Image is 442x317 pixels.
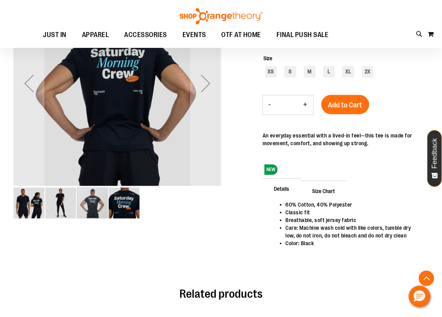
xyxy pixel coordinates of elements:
a: JUST IN [35,26,74,44]
button: Add to Cart [321,95,369,114]
span: Related products [179,288,263,301]
button: Feedback - Show survey [427,130,442,187]
div: image 3 of 4 [77,187,109,219]
span: Size Chart [301,181,347,201]
a: OTF AT HOME [214,26,269,44]
div: image 1 of 4 [14,187,45,219]
div: XS [265,66,277,78]
a: FINAL PUSH SALE [269,26,336,44]
img: Image of Unisex Saturday Tee [14,188,44,219]
p: An everyday essential with a lived-in feel—this tee is made for movement, comfort, and showing up... [263,132,428,147]
div: S [285,66,296,78]
button: Increase product quantity [298,95,313,115]
span: JUST IN [43,26,67,44]
span: Size [263,55,273,61]
span: NEW [265,164,278,175]
li: Color: Black [286,239,421,247]
span: FINAL PUSH SALE [276,26,329,44]
div: M [304,66,316,78]
input: Product quantity [277,96,298,114]
span: EVENTS [183,26,206,44]
span: Add to Cart [328,101,362,109]
a: EVENTS [175,26,214,44]
img: Image of Unisex Saturday Tee [45,188,76,219]
li: 60% Cotton, 40% Polyester [286,201,421,209]
img: Shop Orangetheory [179,8,264,24]
span: APPAREL [82,26,109,44]
div: L [323,66,335,78]
button: Hello, have a question? Let’s chat. [409,286,430,307]
span: Details [263,178,301,198]
img: Image of Unisex Saturday Tee [109,188,140,219]
span: ACCESSORIES [124,26,167,44]
div: image 4 of 4 [109,187,140,219]
li: Care: Machine wash cold with like colors, tumble dry low, do not iron, do not bleach and do not d... [286,224,421,239]
div: image 2 of 4 [45,187,77,219]
a: ACCESSORIES [116,26,175,44]
span: OTF AT HOME [222,26,261,44]
button: Decrease product quantity [263,95,277,115]
li: Classic fit [286,209,421,216]
div: XL [343,66,354,78]
span: Feedback [431,138,439,169]
button: Back To Top [419,271,434,286]
li: Breathable, soft jersey fabric [286,216,421,224]
a: APPAREL [74,26,117,44]
div: 2X [362,66,374,78]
